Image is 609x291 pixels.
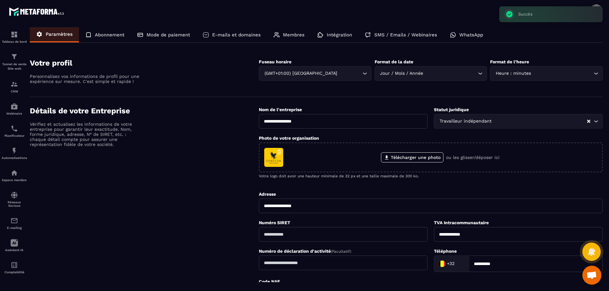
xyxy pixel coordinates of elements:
[494,70,532,77] span: Heure : minutes
[434,249,457,254] label: Téléphone
[2,270,27,274] p: Comptabilité
[10,169,18,177] img: automations
[2,98,27,120] a: automationsautomationsWebinaire
[434,256,469,272] div: Search for option
[493,118,586,125] input: Search for option
[10,31,18,38] img: formation
[446,155,500,160] p: ou les glisser/déposer ici
[30,59,259,67] h4: Votre profil
[10,261,18,269] img: accountant
[331,249,351,254] span: (Facultatif)
[434,107,469,112] label: Statut juridique
[2,40,27,43] p: Tableau de bord
[30,122,141,147] p: Vérifiez et actualisez les informations de votre entreprise pour garantir leur exactitude. Nom, f...
[490,59,529,64] label: Format de l’heure
[434,220,489,225] label: TVA Intracommunautaire
[379,70,425,77] span: Jour / Mois / Année
[30,74,141,84] p: Personnalisez vos informations de profil pour une expérience sur mesure. C'est simple et rapide !
[2,178,27,182] p: Espace membre
[259,66,371,81] div: Search for option
[259,220,290,225] label: Numéro SIRET
[46,31,73,37] p: Paramètres
[212,32,261,38] p: E-mails et domaines
[338,70,361,77] input: Search for option
[447,261,455,267] span: +32
[2,26,27,48] a: formationformationTableau de bord
[2,200,27,207] p: Réseaux Sociaux
[10,103,18,110] img: automations
[2,226,27,230] p: E-mailing
[263,70,338,77] span: (GMT+01:00) [GEOGRAPHIC_DATA]
[2,62,27,71] p: Tunnel de vente Site web
[582,266,601,285] div: Ouvrir le chat
[259,192,276,197] label: Adresse
[259,249,351,254] label: Numéro de déclaration d'activité
[2,134,27,137] p: Planificateur
[375,59,413,64] label: Format de la date
[9,6,66,17] img: logo
[375,66,487,81] div: Search for option
[374,32,437,38] p: SMS / Emails / Webinaires
[587,119,590,124] button: Clear Selected
[438,118,493,125] span: Travailleur indépendant
[2,187,27,212] a: social-networksocial-networkRéseaux Sociaux
[10,80,18,88] img: formation
[2,234,27,256] a: Assistant IA
[2,248,27,252] p: Assistant IA
[10,217,18,225] img: email
[259,107,302,112] label: Nom de l'entreprise
[2,164,27,187] a: automationsautomationsEspace membre
[2,90,27,93] p: CRM
[2,156,27,160] p: Automatisations
[2,48,27,76] a: formationformationTunnel de vente Site web
[532,70,592,77] input: Search for option
[10,125,18,132] img: scheduler
[10,53,18,60] img: formation
[381,152,443,162] label: Télécharger une photo
[259,59,291,64] label: Fuseau horaire
[490,66,603,81] div: Search for option
[436,257,449,270] img: Country Flag
[459,32,483,38] p: WhatsApp
[2,212,27,234] a: emailemailE-mailing
[2,256,27,279] a: accountantaccountantComptabilité
[434,114,603,129] div: Search for option
[2,120,27,142] a: schedulerschedulerPlanificateur
[283,32,304,38] p: Membres
[425,70,477,77] input: Search for option
[147,32,190,38] p: Mode de paiement
[30,106,259,115] h4: Détails de votre Entreprise
[259,136,319,141] label: Photo de votre organisation
[10,147,18,155] img: automations
[327,32,352,38] p: Intégration
[259,279,280,284] label: Code NAF
[2,76,27,98] a: formationformationCRM
[2,142,27,164] a: automationsautomationsAutomatisations
[95,32,124,38] p: Abonnement
[2,112,27,115] p: Webinaire
[10,191,18,199] img: social-network
[456,259,462,269] input: Search for option
[259,174,603,178] p: Votre logo doit avoir une hauteur minimale de 32 px et une taille maximale de 300 ko.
